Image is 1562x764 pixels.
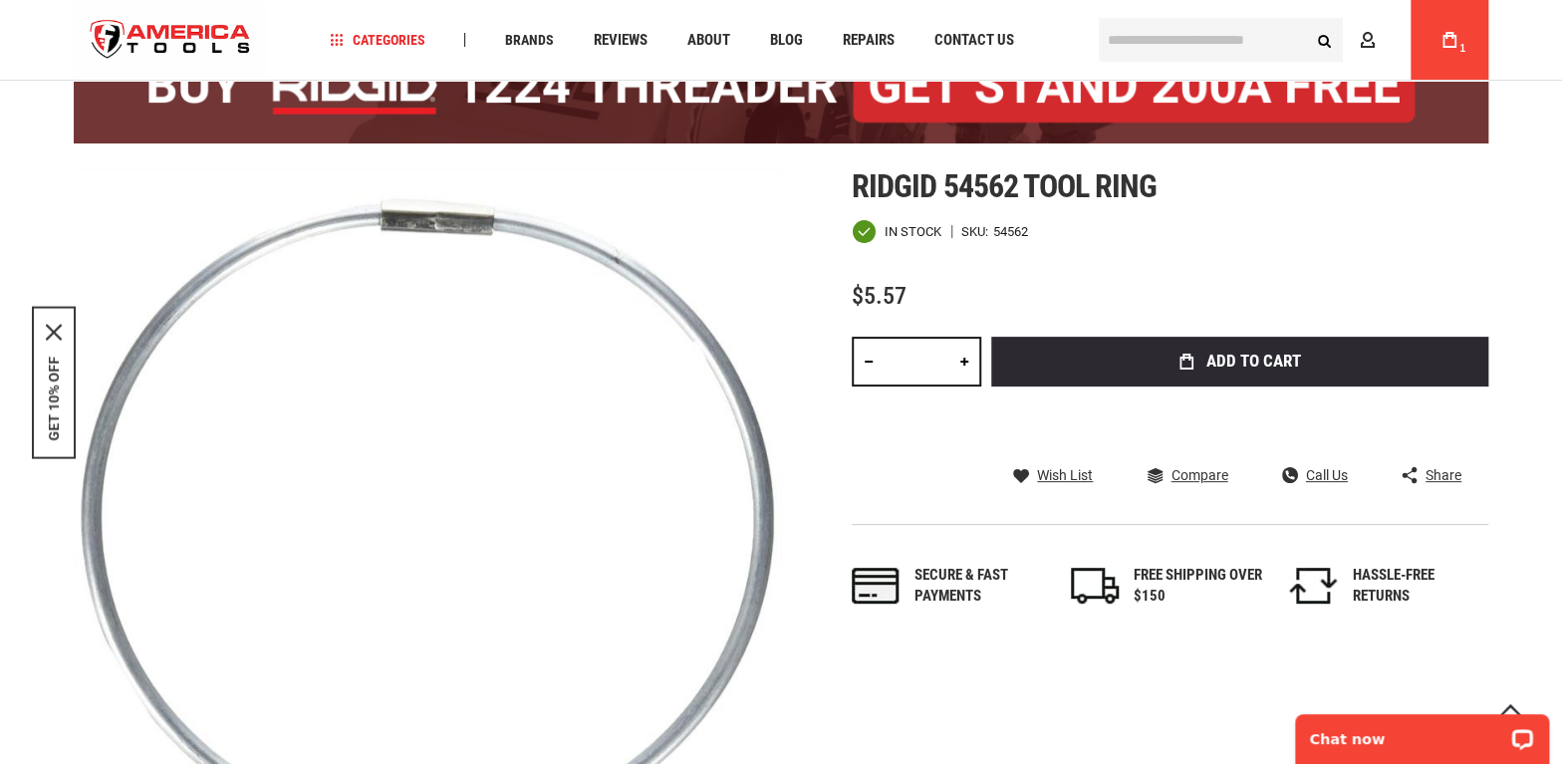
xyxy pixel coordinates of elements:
span: Ridgid 54562 tool ring [852,167,1157,205]
span: Contact Us [934,33,1014,48]
img: BOGO: Buy the RIDGID® 1224 Threader (26092), get the 92467 200A Stand FREE! [74,29,1488,143]
iframe: LiveChat chat widget [1282,701,1562,764]
span: Categories [330,33,425,47]
a: Call Us [1282,466,1348,484]
a: Reviews [585,27,656,54]
button: Search [1305,21,1343,59]
button: Add to Cart [991,337,1488,386]
div: HASSLE-FREE RETURNS [1352,565,1481,608]
a: Blog [761,27,812,54]
svg: close icon [46,324,62,340]
a: Brands [496,27,563,54]
span: Add to Cart [1206,353,1301,370]
img: America Tools [74,3,267,78]
img: returns [1289,568,1337,604]
span: Repairs [843,33,895,48]
span: 1 [1459,43,1465,54]
a: Compare [1147,466,1227,484]
span: Share [1426,468,1461,482]
div: Availability [852,219,941,244]
a: About [678,27,739,54]
img: shipping [1071,568,1119,604]
iframe: Secure express checkout frame [987,392,1492,450]
span: Brands [505,33,554,47]
a: Repairs [834,27,904,54]
strong: SKU [961,225,993,238]
span: $5.57 [852,282,907,310]
span: Compare [1171,468,1227,482]
div: 54562 [993,225,1028,238]
span: About [687,33,730,48]
div: Secure & fast payments [914,565,1044,608]
a: Categories [321,27,434,54]
img: payments [852,568,900,604]
button: GET 10% OFF [46,356,62,440]
span: In stock [885,225,941,238]
span: Wish List [1037,468,1093,482]
a: Wish List [1013,466,1093,484]
div: FREE SHIPPING OVER $150 [1134,565,1263,608]
span: Reviews [594,33,648,48]
button: Close [46,324,62,340]
span: Call Us [1306,468,1348,482]
span: Blog [770,33,803,48]
a: Contact Us [925,27,1023,54]
a: store logo [74,3,267,78]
